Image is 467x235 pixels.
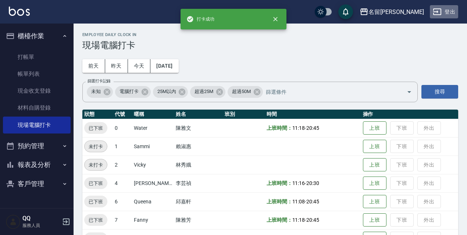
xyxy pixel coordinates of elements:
[3,99,71,116] a: 材料自購登錄
[363,121,386,135] button: 上班
[363,213,386,227] button: 上班
[3,174,71,193] button: 客戶管理
[82,59,105,73] button: 前天
[265,119,361,137] td: -
[357,4,427,19] button: 名留[PERSON_NAME]
[267,180,292,186] b: 上班時間：
[190,88,218,95] span: 超過25M
[22,215,60,222] h5: QQ
[363,158,386,172] button: 上班
[363,195,386,209] button: 上班
[174,211,223,229] td: 陳雅芳
[338,4,353,19] button: save
[265,174,361,192] td: -
[267,11,284,27] button: close
[361,110,458,119] th: 操作
[223,110,265,119] th: 班別
[186,15,214,23] span: 打卡成功
[132,174,174,192] td: [PERSON_NAME]
[174,156,223,174] td: 林秀娥
[265,110,361,119] th: 時間
[113,211,132,229] td: 7
[174,192,223,211] td: 邱嘉軒
[292,125,305,131] span: 11:18
[3,117,71,133] a: 現場電腦打卡
[82,32,458,37] h2: Employee Daily Clock In
[84,216,107,224] span: 已下班
[292,199,305,204] span: 11:08
[267,199,292,204] b: 上班時間：
[430,5,458,19] button: 登出
[113,174,132,192] td: 4
[113,110,132,119] th: 代號
[306,217,319,223] span: 20:45
[174,174,223,192] td: 李芸禎
[6,214,21,229] img: Person
[113,156,132,174] td: 2
[306,199,319,204] span: 20:45
[82,110,113,119] th: 狀態
[87,86,113,98] div: 未知
[153,88,181,95] span: 25M以內
[9,7,30,16] img: Logo
[421,85,458,99] button: 搜尋
[3,136,71,156] button: 預約管理
[132,119,174,137] td: Water
[132,110,174,119] th: 暱稱
[115,86,151,98] div: 電腦打卡
[84,179,107,187] span: 已下班
[363,140,386,153] button: 上班
[363,177,386,190] button: 上班
[132,192,174,211] td: Queena
[115,88,143,95] span: 電腦打卡
[267,125,292,131] b: 上班時間：
[85,143,107,150] span: 未打卡
[3,26,71,46] button: 櫃檯作業
[113,192,132,211] td: 6
[84,198,107,206] span: 已下班
[292,217,305,223] span: 11:18
[132,137,174,156] td: Sammi
[190,86,225,98] div: 超過25M
[292,180,305,186] span: 11:16
[150,59,178,73] button: [DATE]
[87,88,105,95] span: 未知
[3,49,71,65] a: 打帳單
[228,86,263,98] div: 超過50M
[228,88,255,95] span: 超過50M
[264,85,394,98] input: 篩選條件
[306,125,319,131] span: 20:45
[174,110,223,119] th: 姓名
[3,155,71,174] button: 報表及分析
[82,40,458,50] h3: 現場電腦打卡
[153,86,188,98] div: 25M以內
[22,222,60,229] p: 服務人員
[3,82,71,99] a: 現金收支登錄
[306,180,319,186] span: 20:30
[174,137,223,156] td: 賴淑惠
[88,78,111,84] label: 篩選打卡記錄
[403,86,415,98] button: Open
[113,137,132,156] td: 1
[267,217,292,223] b: 上班時間：
[85,161,107,169] span: 未打卡
[113,119,132,137] td: 0
[132,211,174,229] td: Fanny
[105,59,128,73] button: 昨天
[265,192,361,211] td: -
[265,211,361,229] td: -
[3,65,71,82] a: 帳單列表
[174,119,223,137] td: 陳雅文
[128,59,151,73] button: 今天
[84,124,107,132] span: 已下班
[132,156,174,174] td: Vicky
[368,7,424,17] div: 名留[PERSON_NAME]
